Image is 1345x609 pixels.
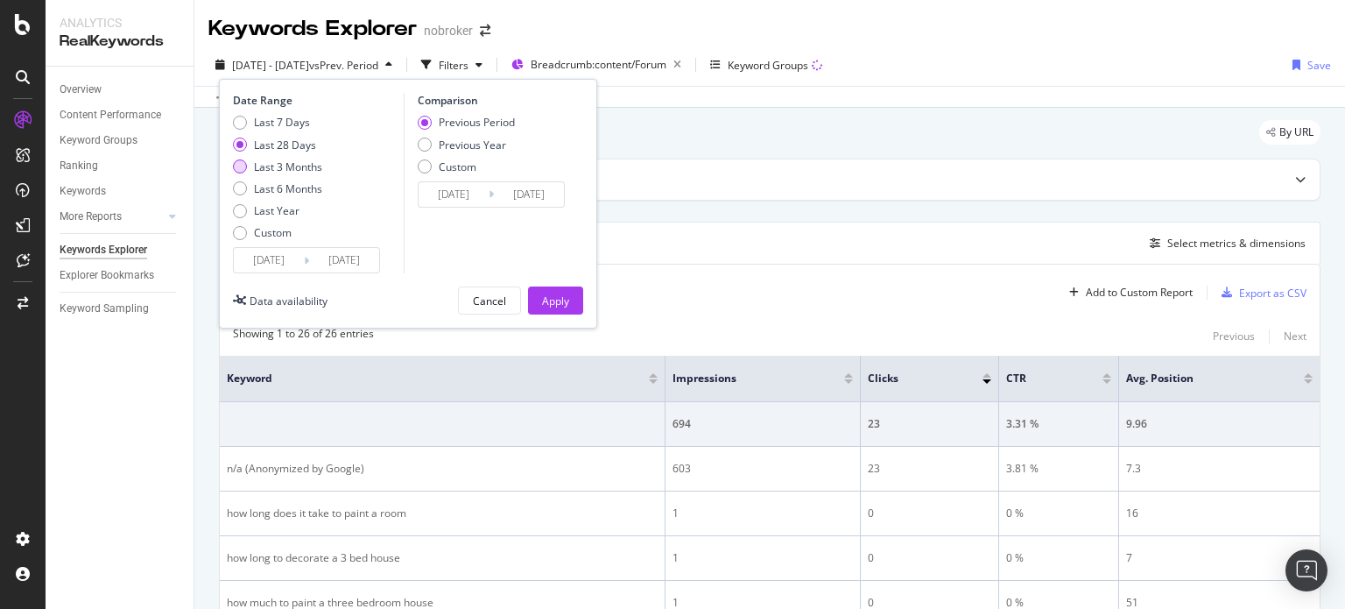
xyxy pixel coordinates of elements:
[1086,287,1193,298] div: Add to Custom Report
[60,131,137,150] div: Keyword Groups
[1126,461,1313,477] div: 7.3
[1006,506,1111,521] div: 0 %
[232,58,309,73] span: [DATE] - [DATE]
[234,248,304,273] input: Start Date
[418,159,515,174] div: Custom
[1126,371,1278,386] span: Avg. Position
[254,203,299,218] div: Last Year
[868,506,991,521] div: 0
[542,294,569,308] div: Apply
[233,225,322,240] div: Custom
[233,138,322,152] div: Last 28 Days
[60,106,181,124] a: Content Performance
[254,181,322,196] div: Last 6 Months
[1307,58,1331,73] div: Save
[60,106,161,124] div: Content Performance
[233,93,399,108] div: Date Range
[1259,120,1320,145] div: legacy label
[480,25,490,37] div: arrow-right-arrow-left
[60,182,106,201] div: Keywords
[208,51,399,79] button: [DATE] - [DATE]vsPrev. Period
[439,138,506,152] div: Previous Year
[60,300,149,318] div: Keyword Sampling
[728,58,808,73] div: Keyword Groups
[868,371,956,386] span: Clicks
[227,461,658,477] div: n/a (Anonymized by Google)
[528,287,583,315] button: Apply
[1213,329,1255,343] div: Previous
[60,208,164,226] a: More Reports
[424,22,473,39] div: nobroker
[60,14,180,32] div: Analytics
[1279,127,1313,138] span: By URL
[254,115,310,130] div: Last 7 Days
[418,115,515,130] div: Previous Period
[233,181,322,196] div: Last 6 Months
[504,51,688,79] button: Breadcrumb:content/Forum
[233,203,322,218] div: Last Year
[868,416,991,432] div: 23
[1062,279,1193,307] button: Add to Custom Report
[703,51,829,79] button: Keyword Groups
[1284,329,1306,343] div: Next
[1167,236,1306,251] div: Select metrics & dimensions
[672,371,818,386] span: Impressions
[60,131,181,150] a: Keyword Groups
[1215,279,1306,307] button: Export as CSV
[1006,461,1111,477] div: 3.81 %
[1126,550,1313,566] div: 7
[1006,371,1076,386] span: CTR
[1143,233,1306,254] button: Select metrics & dimensions
[60,182,181,201] a: Keywords
[60,157,181,175] a: Ranking
[1006,550,1111,566] div: 0 %
[254,225,292,240] div: Custom
[1285,51,1331,79] button: Save
[419,182,489,207] input: Start Date
[1006,416,1111,432] div: 3.31 %
[233,326,374,347] div: Showing 1 to 26 of 26 entries
[309,58,378,73] span: vs Prev. Period
[250,294,327,308] div: Data availability
[60,81,102,99] div: Overview
[439,115,515,130] div: Previous Period
[418,93,570,108] div: Comparison
[1126,506,1313,521] div: 16
[60,241,181,259] a: Keywords Explorer
[227,550,658,566] div: how long to decorate a 3 bed house
[672,550,853,566] div: 1
[60,208,122,226] div: More Reports
[208,14,417,44] div: Keywords Explorer
[1239,286,1306,301] div: Export as CSV
[494,182,564,207] input: End Date
[672,506,853,521] div: 1
[60,157,98,175] div: Ranking
[531,57,666,72] span: Breadcrumb: content/Forum
[439,159,476,174] div: Custom
[60,266,154,285] div: Explorer Bookmarks
[1213,326,1255,347] button: Previous
[254,159,322,174] div: Last 3 Months
[1126,416,1313,432] div: 9.96
[309,248,379,273] input: End Date
[414,51,489,79] button: Filters
[1285,549,1327,591] div: Open Intercom Messenger
[868,461,991,477] div: 23
[868,550,991,566] div: 0
[60,266,181,285] a: Explorer Bookmarks
[60,32,180,52] div: RealKeywords
[672,461,853,477] div: 603
[227,371,623,386] span: Keyword
[60,81,181,99] a: Overview
[672,416,853,432] div: 694
[227,506,658,521] div: how long does it take to paint a room
[1284,326,1306,347] button: Next
[254,138,316,152] div: Last 28 Days
[439,58,468,73] div: Filters
[233,159,322,174] div: Last 3 Months
[458,287,521,315] button: Cancel
[418,138,515,152] div: Previous Year
[60,300,181,318] a: Keyword Sampling
[233,115,322,130] div: Last 7 Days
[60,241,147,259] div: Keywords Explorer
